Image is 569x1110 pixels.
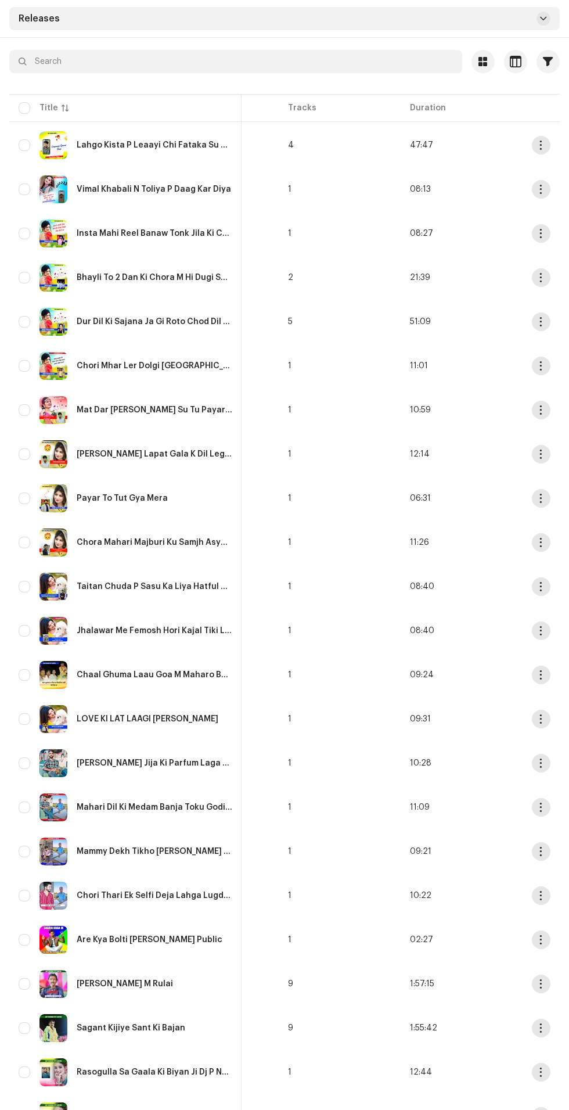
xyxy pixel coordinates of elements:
[39,529,67,556] img: 109565fa-1e07-4e7d-bd20-ecdb7ed43e2c
[77,980,173,988] div: Janudi Mon Mohabbat M Rulai
[410,406,431,414] span: 10:59
[39,793,67,821] img: 83b5d19e-42f1-4d9c-84c1-e61232b1a462
[77,538,232,547] div: Chora Mahari Majburi Ku Samjh Asyan Bevafa Mat Khe
[39,838,67,865] img: 9bac883c-0bde-49dc-a929-6e3624536c1c
[410,494,431,502] span: 06:31
[77,406,232,414] div: Mat Dar Jaanu Duniya Su Tu Payar Kar Open M
[410,803,430,811] span: 11:09
[410,274,430,282] span: 21:39
[39,970,67,998] img: 0b2edffa-e42d-4e3b-9b0a-189cd230196f
[39,264,67,292] img: f80579a8-4747-47ce-a8ec-f556f13270ce
[288,671,291,679] span: 1
[410,1068,432,1076] span: 12:44
[19,14,60,23] span: Releases
[39,926,67,954] img: 82387db8-bca4-4aab-b97b-5fb3ae7e9b4a
[39,484,67,512] img: 6bcd95d0-30fe-4b53-838e-3183a9c1fe39
[288,583,291,591] span: 1
[410,583,434,591] span: 08:40
[77,274,232,282] div: Bhayli To 2 Dan Ki Chora M Hi Dugi Saath Life M
[288,362,291,370] span: 1
[410,229,433,238] span: 08:27
[77,229,232,238] div: Insta Mahi Reel Banaw Tonk Jila Ki Chori
[410,362,428,370] span: 11:01
[288,406,291,414] span: 1
[77,494,168,502] div: Payar To Tut Gya Mera
[410,318,431,326] span: 51:09
[77,715,218,723] div: LOVE KI LAT LAAGI MAHAR
[39,440,67,468] img: 98d663c8-1e44-4138-8577-d5aa3cb38aa4
[410,980,434,988] span: 1:57:15
[288,229,291,238] span: 1
[410,627,434,635] span: 08:40
[288,318,293,326] span: 5
[288,185,291,193] span: 1
[410,715,431,723] span: 09:31
[410,936,433,944] span: 02:27
[410,847,431,856] span: 09:21
[39,882,67,910] img: 7687d8dc-262f-4e96-bc70-88213a4189f6
[39,1014,67,1042] img: 12b6596f-d374-430e-beaf-fddd454a3248
[39,396,67,424] img: 8f176646-ae0e-4fc3-b4f3-55f3fbb20a8d
[39,131,67,159] img: c7b37df6-adb4-422f-b6b3-b5da7e860afb
[77,847,232,856] div: Mammy Dekh Tikho Dedijyo Badiya Sa Singer K
[77,1068,232,1076] div: Rasogulla Sa Gaala Ki Biyan Ji Dj P Nach
[288,980,293,988] span: 9
[288,627,291,635] span: 1
[77,141,232,149] div: Lahgo Kista P Leaayi Chi Fataka Su Balgiyo Chora
[39,661,67,689] img: 8fec64d5-a8de-434a-9a88-fa2ff782984e
[39,573,67,601] img: 133b145d-b923-4ebe-a38c-03df51e32114
[288,803,291,811] span: 1
[410,185,431,193] span: 08:13
[77,318,232,326] div: Dur Dil Ki Sajana Ja Gi Roto Chod Dil Ku
[288,538,291,547] span: 1
[77,185,231,193] div: Vimal Khabali N Toliya P Daag Kar Diya
[410,538,429,547] span: 11:26
[410,671,434,679] span: 09:24
[39,175,67,203] img: fbb9272e-41a0-4f3b-97ce-d742bb005bf5
[39,749,67,777] img: 846fed35-44a7-417e-8a83-544de4a2fffa
[288,892,291,900] span: 1
[288,450,291,458] span: 1
[39,220,67,247] img: 13d12f9f-1dc2-4496-bca3-cdf990636e92
[39,102,58,114] div: Title
[39,1058,67,1086] img: 81641658-8093-4093-9ece-2d98623b2c57
[288,847,291,856] span: 1
[288,1068,291,1076] span: 1
[288,274,293,282] span: 2
[410,892,431,900] span: 10:22
[39,352,67,380] img: 5f6dcd50-8c07-4206-9beb-e7e0979aab43
[77,759,232,767] div: Mahara Jija Ki Parfum Laga Lai Lugdi Tome
[288,494,291,502] span: 1
[77,583,232,591] div: Taitan Chuda P Sasu Ka Liya Hatful Ki Jodi
[77,892,232,900] div: Chori Thari Ek Selfi Deja Lahga Lugdi Maya
[288,936,291,944] span: 1
[288,715,291,723] span: 1
[9,50,462,73] input: Search
[288,1024,293,1032] span: 9
[410,450,430,458] span: 12:14
[410,1024,437,1032] span: 1:55:42
[77,1024,185,1032] div: Sagant Kijiye Sant Ki Bajan
[288,759,291,767] span: 1
[77,362,232,370] div: Chori Mhar Ler Dolgi Goa Mumbai Ghumgi
[77,803,232,811] div: Mahari Dil Ki Medam Banja Toku Godi M Rakhugo
[410,141,433,149] span: 47:47
[410,759,431,767] span: 10:28
[288,141,294,149] span: 4
[39,617,67,645] img: 211ae865-039c-42a0-bc65-05b71d2b8ad7
[77,450,232,458] div: Aree Mahar Lapat Gala K Dil Legi kasya Toku Bhul Paugo
[77,671,232,679] div: Chaal Ghuma Laau Goa M Maharo Business Chale Crora M
[77,936,222,944] div: Are Kya Bolti Meri Achalpur Public
[39,308,67,336] img: 2cc2b663-f193-407b-ac5b-ff910f09ae14
[77,627,232,635] div: Jhalawar Me Femosh Hori Kajal Tiki Lagabali
[39,705,67,733] img: e6c26f38-0630-455b-a04f-4bda95915c70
